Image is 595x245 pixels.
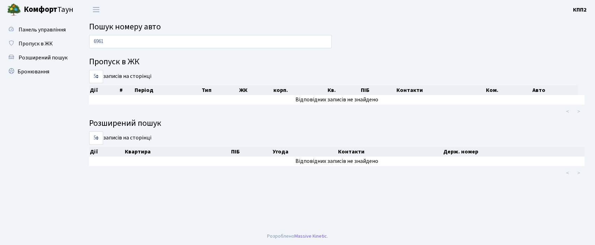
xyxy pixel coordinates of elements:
[87,4,105,15] button: Переключити навігацію
[337,147,443,157] th: Контакти
[89,21,161,33] span: Пошук номеру авто
[360,85,396,95] th: ПІБ
[573,6,587,14] a: КПП2
[124,147,230,157] th: Квартира
[89,131,103,145] select: записів на сторінці
[89,57,585,67] h4: Пропуск в ЖК
[89,157,585,166] td: Відповідних записів не знайдено
[238,85,272,95] th: ЖК
[119,85,134,95] th: #
[230,147,272,157] th: ПІБ
[89,35,332,48] input: Пошук
[532,85,578,95] th: Авто
[89,70,151,83] label: записів на сторінці
[19,54,67,62] span: Розширений пошук
[267,232,328,240] div: Розроблено .
[443,147,585,157] th: Держ. номер
[485,85,531,95] th: Ком.
[7,3,21,17] img: logo.png
[3,23,73,37] a: Панель управління
[396,85,486,95] th: Контакти
[134,85,201,95] th: Період
[89,70,103,83] select: записів на сторінці
[89,131,151,145] label: записів на сторінці
[19,40,53,48] span: Пропуск в ЖК
[201,85,238,95] th: Тип
[89,95,585,105] td: Відповідних записів не знайдено
[89,85,119,95] th: Дії
[3,37,73,51] a: Пропуск в ЖК
[24,4,73,16] span: Таун
[89,118,585,129] h4: Розширений пошук
[294,232,327,240] a: Massive Kinetic
[89,147,124,157] th: Дії
[272,147,337,157] th: Угода
[17,68,49,75] span: Бронювання
[19,26,66,34] span: Панель управління
[3,65,73,79] a: Бронювання
[273,85,327,95] th: корп.
[327,85,360,95] th: Кв.
[24,4,57,15] b: Комфорт
[3,51,73,65] a: Розширений пошук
